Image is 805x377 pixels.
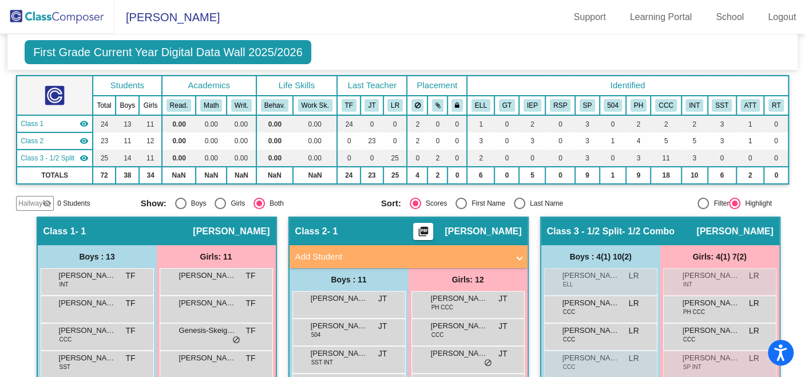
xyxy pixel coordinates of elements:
[114,8,220,26] span: [PERSON_NAME]
[427,167,447,184] td: 2
[327,226,338,237] span: - 1
[125,325,135,337] span: TF
[139,132,161,150] td: 12
[413,223,433,240] button: Print Students Details
[360,132,383,150] td: 23
[60,363,70,371] span: SST
[116,96,139,115] th: Boys
[295,226,327,237] span: Class 2
[179,270,236,281] span: [PERSON_NAME]
[125,270,135,282] span: TF
[166,99,192,112] button: Read.
[256,150,293,167] td: 0.00
[162,76,256,96] th: Academics
[764,167,788,184] td: 0
[736,150,764,167] td: 0
[407,167,427,184] td: 4
[683,297,740,309] span: [PERSON_NAME]
[311,331,321,339] span: 504
[227,150,256,167] td: 0.00
[562,297,620,309] span: [PERSON_NAME]
[545,132,575,150] td: 0
[764,115,788,132] td: 0
[629,297,639,309] span: LR
[407,150,427,167] td: 0
[80,136,89,146] mat-icon: visibility
[626,150,651,167] td: 3
[59,352,116,364] span: [PERSON_NAME]
[383,150,407,167] td: 25
[59,325,116,336] span: [PERSON_NAME]
[681,115,708,132] td: 2
[651,167,681,184] td: 18
[187,198,207,209] div: Boys
[600,150,626,167] td: 0
[76,226,86,237] span: - 1
[563,335,576,344] span: CCC
[519,167,545,184] td: 5
[764,150,788,167] td: 0
[93,96,116,115] th: Total
[427,115,447,132] td: 0
[337,150,360,167] td: 0
[360,167,383,184] td: 23
[431,293,488,304] span: [PERSON_NAME]
[116,150,139,167] td: 14
[575,96,599,115] th: Speech
[42,199,51,208] mat-icon: visibility_off
[749,352,759,364] span: LR
[681,132,708,150] td: 5
[562,352,620,364] span: [PERSON_NAME]
[519,150,545,167] td: 0
[494,150,519,167] td: 0
[93,115,116,132] td: 24
[125,352,135,364] span: TF
[541,245,660,268] div: Boys : 4(1) 10(2)
[759,8,805,26] a: Logout
[57,198,90,209] span: 0 Students
[311,348,368,359] span: [PERSON_NAME] El [PERSON_NAME]
[484,359,492,368] span: do_not_disturb_alt
[494,132,519,150] td: 0
[387,99,403,112] button: LR
[563,363,576,371] span: CCC
[231,99,252,112] button: Writ.
[764,132,788,150] td: 0
[525,198,563,209] div: Last Name
[683,270,740,281] span: [PERSON_NAME]
[293,115,337,132] td: 0.00
[383,132,407,150] td: 0
[337,76,407,96] th: Last Teacher
[764,96,788,115] th: Retained
[519,96,545,115] th: Individualized Education Plan
[622,226,675,237] span: - 1/2 Combo
[337,96,360,115] th: Taylor Flowers
[660,245,779,268] div: Girls: 4(1) 7(2)
[80,154,89,163] mat-icon: visibility
[498,348,507,360] span: JT
[550,99,570,112] button: RSP
[125,297,135,309] span: TF
[447,150,467,167] td: 0
[519,115,545,132] td: 2
[17,115,93,132] td: Taylor Flowers - 1
[245,325,255,337] span: TF
[193,226,269,237] span: [PERSON_NAME]
[712,99,732,112] button: SST
[545,167,575,184] td: 0
[736,96,764,115] th: Attendance Concerns
[545,115,575,132] td: 0
[467,167,494,184] td: 6
[378,293,387,305] span: JT
[626,115,651,132] td: 2
[740,198,772,209] div: Highlight
[337,115,360,132] td: 24
[447,167,467,184] td: 0
[683,325,740,336] span: [PERSON_NAME]
[681,150,708,167] td: 3
[17,150,93,167] td: Lisa Rowe - 1/2 Combo
[360,96,383,115] th: Julie Thornes
[563,308,576,316] span: CCC
[651,96,681,115] th: Combo Class Candidate
[59,270,116,281] span: [PERSON_NAME]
